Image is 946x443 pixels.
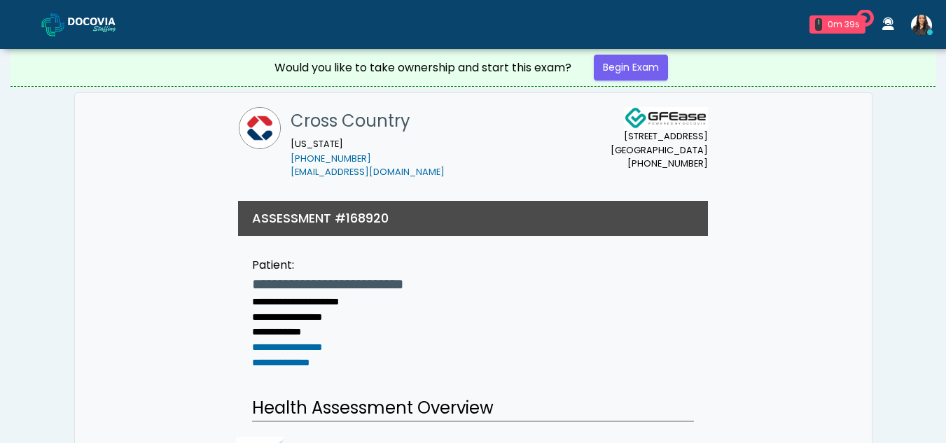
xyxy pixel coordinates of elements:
div: Patient: [252,257,403,274]
img: Viral Patel [911,15,932,36]
a: Docovia [41,1,138,47]
img: Docovia [68,17,138,31]
a: 1 0m 39s [801,10,874,39]
img: Docovia [41,13,64,36]
h3: ASSESSMENT #168920 [252,209,389,227]
div: 0m 39s [828,18,860,31]
a: [PHONE_NUMBER] [291,153,371,164]
a: Begin Exam [594,55,668,80]
a: [EMAIL_ADDRESS][DOMAIN_NAME] [291,166,445,178]
img: Cross Country [239,107,281,149]
h2: Health Assessment Overview [252,395,694,422]
div: 1 [815,18,822,31]
img: Docovia Staffing Logo [624,107,708,129]
small: [STREET_ADDRESS] [GEOGRAPHIC_DATA] [PHONE_NUMBER] [611,129,708,170]
small: [US_STATE] [291,138,445,178]
div: Would you like to take ownership and start this exam? [274,59,571,76]
h1: Cross Country [291,107,445,135]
